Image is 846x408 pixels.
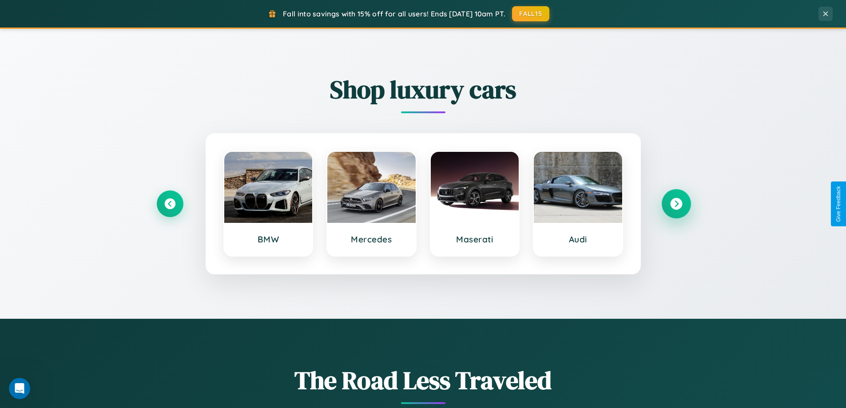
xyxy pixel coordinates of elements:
[9,378,30,399] iframe: Intercom live chat
[336,234,407,245] h3: Mercedes
[157,72,690,107] h2: Shop luxury cars
[157,363,690,397] h1: The Road Less Traveled
[543,234,613,245] h3: Audi
[835,186,842,222] div: Give Feedback
[512,6,549,21] button: FALL15
[233,234,304,245] h3: BMW
[283,9,505,18] span: Fall into savings with 15% off for all users! Ends [DATE] 10am PT.
[440,234,510,245] h3: Maserati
